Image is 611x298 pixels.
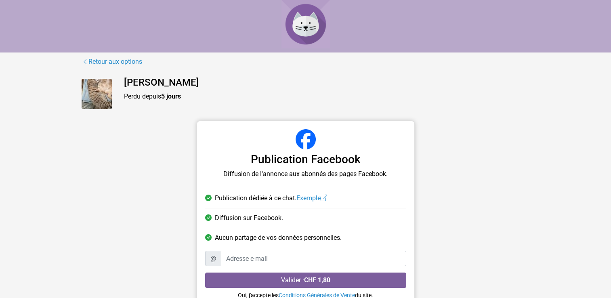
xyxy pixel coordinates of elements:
[205,251,221,266] span: @
[304,276,330,284] strong: CHF 1,80
[215,213,283,223] span: Diffusion sur Facebook.
[161,92,181,100] strong: 5 jours
[205,153,406,166] h3: Publication Facebook
[296,194,327,202] a: Exemple
[124,92,530,101] p: Perdu depuis
[215,233,342,243] span: Aucun partage de vos données personnelles.
[296,129,316,149] img: Facebook
[124,77,530,88] h4: [PERSON_NAME]
[205,169,406,179] p: Diffusion de l'annonce aux abonnés des pages Facebook.
[215,193,327,203] span: Publication dédiée à ce chat.
[221,251,406,266] input: Adresse e-mail
[82,57,143,67] a: Retour aux options
[205,273,406,288] button: Valider ·CHF 1,80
